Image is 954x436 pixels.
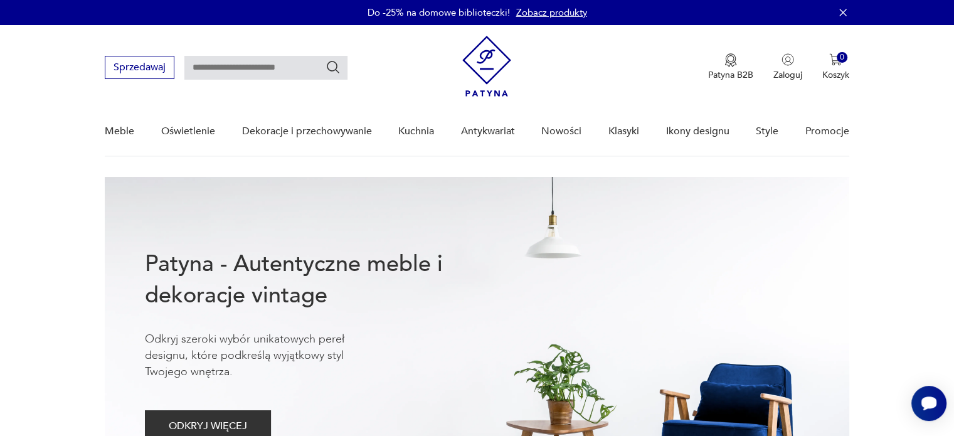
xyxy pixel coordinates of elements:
a: Style [756,107,778,156]
p: Patyna B2B [708,69,753,81]
a: Zobacz produkty [516,6,587,19]
img: Ikona koszyka [829,53,842,66]
a: Meble [105,107,134,156]
p: Zaloguj [773,69,802,81]
button: 0Koszyk [822,53,849,81]
button: Patyna B2B [708,53,753,81]
iframe: Smartsupp widget button [911,386,946,421]
h1: Patyna - Autentyczne meble i dekoracje vintage [145,248,484,311]
img: Patyna - sklep z meblami i dekoracjami vintage [462,36,511,97]
a: Oświetlenie [161,107,215,156]
button: Szukaj [326,60,341,75]
p: Koszyk [822,69,849,81]
a: Klasyki [608,107,639,156]
a: Sprzedawaj [105,64,174,73]
img: Ikonka użytkownika [782,53,794,66]
button: Sprzedawaj [105,56,174,79]
a: ODKRYJ WIĘCEJ [145,423,271,432]
img: Ikona medalu [724,53,737,67]
a: Promocje [805,107,849,156]
a: Ikona medaluPatyna B2B [708,53,753,81]
button: Zaloguj [773,53,802,81]
a: Antykwariat [461,107,515,156]
a: Nowości [541,107,581,156]
div: 0 [837,52,847,63]
p: Do -25% na domowe biblioteczki! [368,6,510,19]
a: Dekoracje i przechowywanie [241,107,371,156]
a: Ikony designu [665,107,729,156]
p: Odkryj szeroki wybór unikatowych pereł designu, które podkreślą wyjątkowy styl Twojego wnętrza. [145,331,383,380]
a: Kuchnia [398,107,434,156]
